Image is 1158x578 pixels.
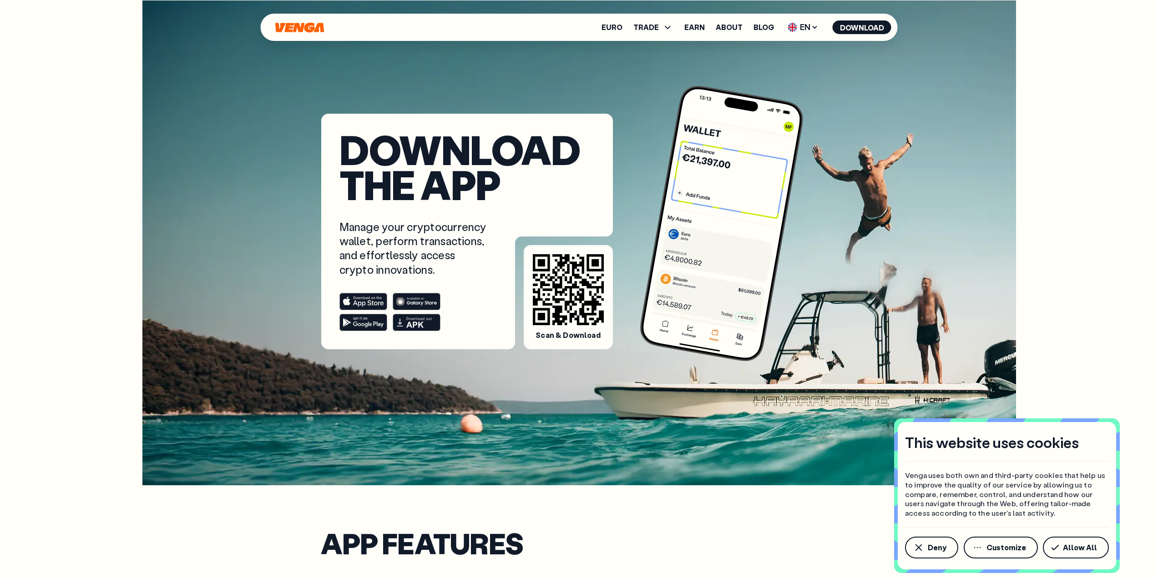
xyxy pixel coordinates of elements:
[321,531,838,555] h2: APP features
[986,544,1026,551] span: Customize
[633,24,659,31] span: TRADE
[905,471,1109,518] p: Venga uses both own and third-party cookies that help us to improve the quality of our service by...
[633,22,673,33] span: TRADE
[536,331,600,340] span: Scan & Download
[716,24,743,31] a: About
[684,24,705,31] a: Earn
[785,20,822,35] span: EN
[274,22,325,33] svg: Home
[788,23,797,32] img: flag-uk
[637,83,806,364] img: phone
[339,132,595,201] h1: Download the app
[1043,537,1109,558] button: Allow All
[928,544,946,551] span: Deny
[905,433,1079,452] h4: This website uses cookies
[339,220,489,276] p: Manage your cryptocurrency wallet, perform transactions, and effortlessly access crypto innovations.
[602,24,622,31] a: Euro
[833,20,891,34] button: Download
[1063,544,1097,551] span: Allow All
[905,537,958,558] button: Deny
[964,537,1038,558] button: Customize
[753,24,774,31] a: Blog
